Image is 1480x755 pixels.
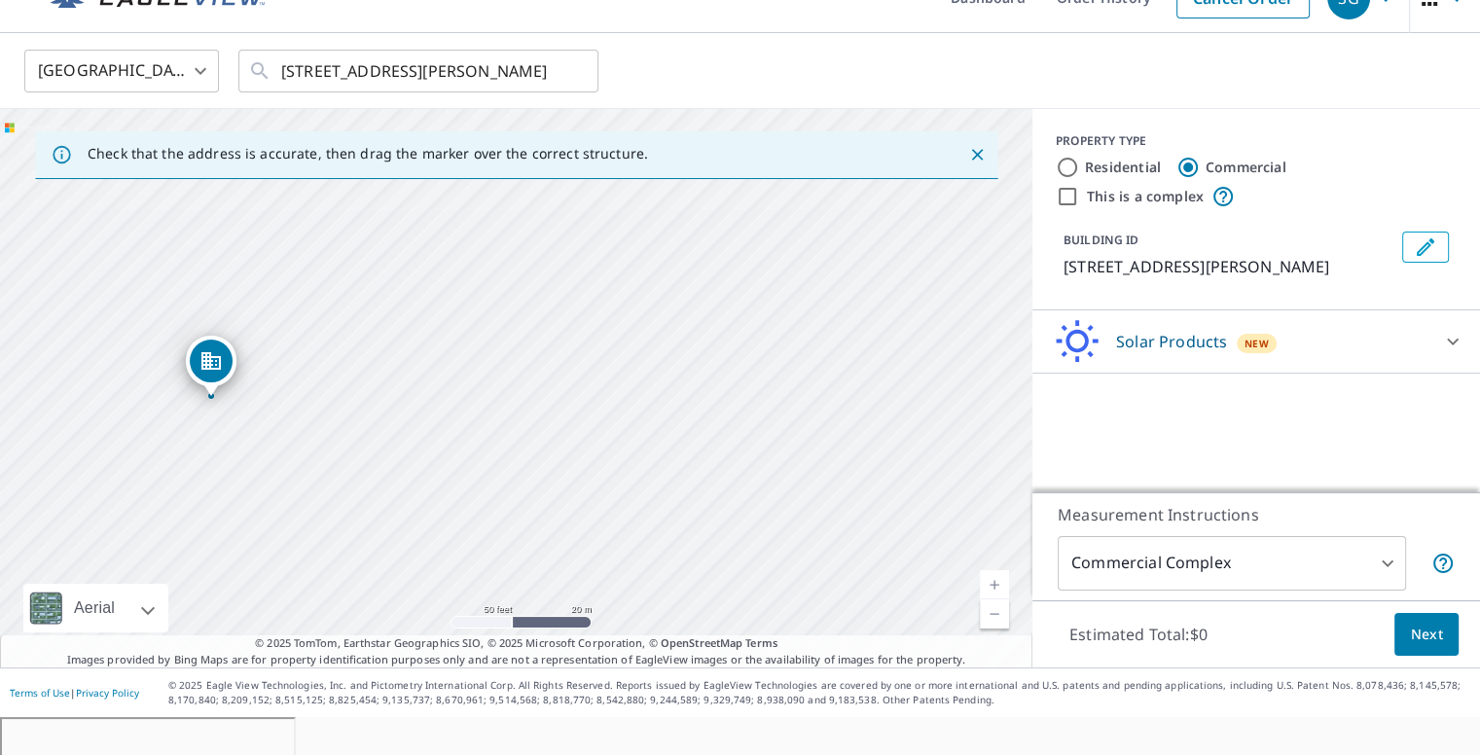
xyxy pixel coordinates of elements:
[745,635,777,650] a: Terms
[1058,503,1455,526] p: Measurement Instructions
[255,635,777,652] span: © 2025 TomTom, Earthstar Geographics SIO, © 2025 Microsoft Corporation, ©
[1058,536,1406,591] div: Commercial Complex
[661,635,742,650] a: OpenStreetMap
[76,686,139,700] a: Privacy Policy
[168,678,1470,707] p: © 2025 Eagle View Technologies, Inc. and Pictometry International Corp. All Rights Reserved. Repo...
[1116,330,1227,353] p: Solar Products
[68,584,121,632] div: Aerial
[1048,318,1464,365] div: Solar ProductsNew
[1054,613,1223,656] p: Estimated Total: $0
[10,687,139,699] p: |
[88,145,648,162] p: Check that the address is accurate, then drag the marker over the correct structure.
[1206,158,1286,177] label: Commercial
[980,570,1009,599] a: Current Level 19, Zoom In
[1245,336,1269,351] span: New
[24,44,219,98] div: [GEOGRAPHIC_DATA]
[1410,623,1443,647] span: Next
[1056,132,1457,150] div: PROPERTY TYPE
[1064,232,1138,248] p: BUILDING ID
[964,142,990,167] button: Close
[1064,255,1394,278] p: [STREET_ADDRESS][PERSON_NAME]
[281,44,559,98] input: Search by address or latitude-longitude
[1085,158,1161,177] label: Residential
[186,336,236,396] div: Dropped pin, building 1, Commercial property, 1802 Chukka Hina Durant, OK 74701
[23,584,168,632] div: Aerial
[1431,552,1455,575] span: Each building may require a separate measurement report; if so, your account will be billed per r...
[1394,613,1459,657] button: Next
[1087,187,1204,206] label: This is a complex
[10,686,70,700] a: Terms of Use
[1402,232,1449,263] button: Edit building 1
[980,599,1009,629] a: Current Level 19, Zoom Out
